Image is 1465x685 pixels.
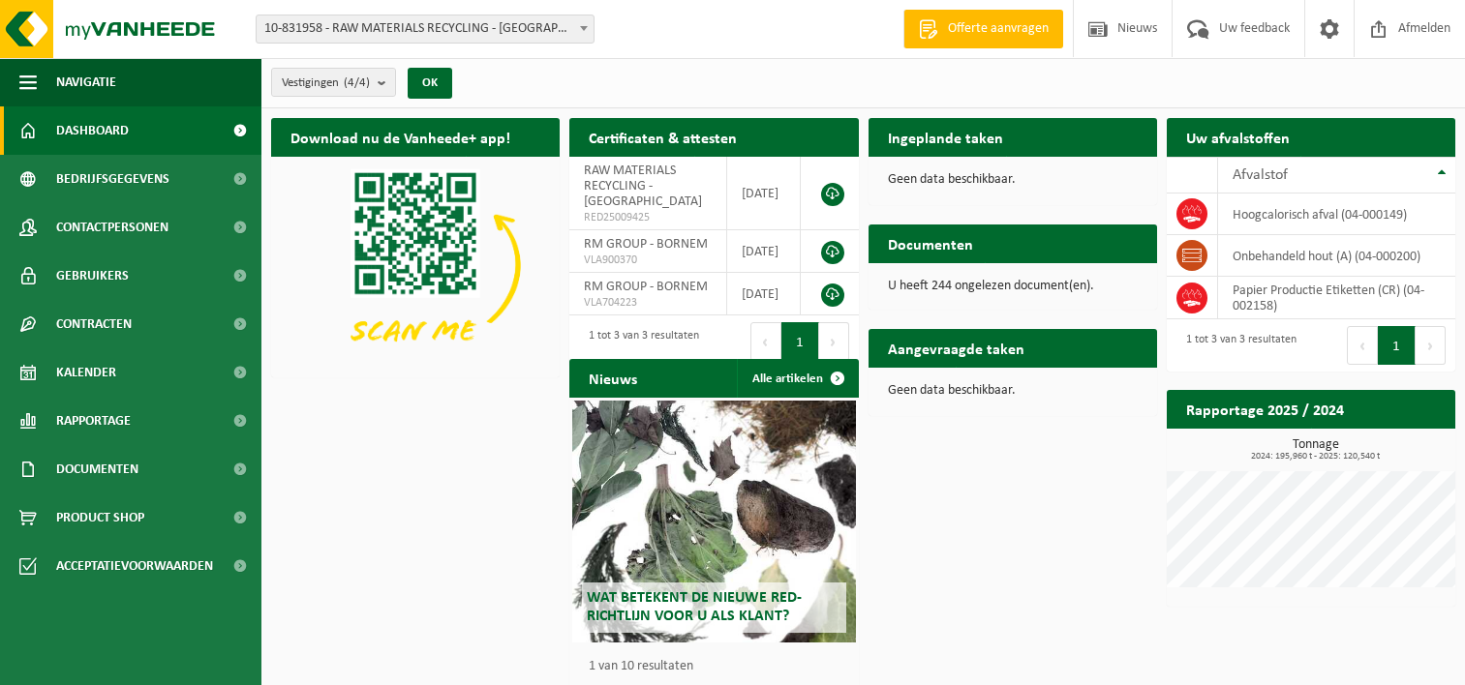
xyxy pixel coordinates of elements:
h2: Ingeplande taken [869,118,1022,156]
span: RM GROUP - BORNEM [584,237,708,252]
p: U heeft 244 ongelezen document(en). [888,280,1138,293]
count: (4/4) [344,76,370,89]
span: Afvalstof [1233,167,1288,183]
span: Acceptatievoorwaarden [56,542,213,590]
h2: Nieuws [569,359,656,397]
span: Contracten [56,300,132,348]
span: Documenten [56,445,138,493]
button: Next [819,322,849,361]
a: Alle artikelen [737,359,857,398]
td: hoogcalorisch afval (04-000149) [1218,194,1455,235]
h2: Documenten [869,224,992,262]
span: Contactpersonen [56,203,168,252]
p: Geen data beschikbaar. [888,173,1138,187]
span: RAW MATERIALS RECYCLING - [GEOGRAPHIC_DATA] [584,164,702,209]
td: [DATE] [727,273,801,315]
button: Previous [1347,326,1378,365]
td: onbehandeld hout (A) (04-000200) [1218,235,1455,277]
a: Offerte aanvragen [903,10,1063,48]
p: 1 van 10 resultaten [589,660,848,673]
h3: Tonnage [1176,438,1455,462]
td: [DATE] [727,157,801,230]
div: 1 tot 3 van 3 resultaten [579,320,699,363]
h2: Rapportage 2025 / 2024 [1167,390,1363,428]
h2: Uw afvalstoffen [1167,118,1309,156]
span: Kalender [56,348,116,397]
button: 1 [781,322,819,361]
span: Product Shop [56,493,144,542]
span: Bedrijfsgegevens [56,155,169,203]
div: 1 tot 3 van 3 resultaten [1176,324,1297,367]
span: VLA900370 [584,253,712,268]
button: Next [1416,326,1446,365]
span: 10-831958 - RAW MATERIALS RECYCLING - HOBOKEN [257,15,594,43]
span: Gebruikers [56,252,129,300]
span: VLA704223 [584,295,712,311]
span: RM GROUP - BORNEM [584,280,708,294]
h2: Aangevraagde taken [869,329,1044,367]
span: Vestigingen [282,69,370,98]
td: Papier Productie Etiketten (CR) (04-002158) [1218,277,1455,319]
button: Vestigingen(4/4) [271,68,396,97]
span: Rapportage [56,397,131,445]
a: Bekijk rapportage [1311,428,1453,466]
span: Wat betekent de nieuwe RED-richtlijn voor u als klant? [587,590,802,624]
button: 1 [1378,326,1416,365]
p: Geen data beschikbaar. [888,384,1138,398]
span: 2024: 195,960 t - 2025: 120,540 t [1176,452,1455,462]
span: Dashboard [56,106,129,155]
img: Download de VHEPlus App [271,157,560,373]
td: [DATE] [727,230,801,273]
h2: Download nu de Vanheede+ app! [271,118,530,156]
span: RED25009425 [584,210,712,225]
span: 10-831958 - RAW MATERIALS RECYCLING - HOBOKEN [256,15,595,44]
h2: Certificaten & attesten [569,118,756,156]
span: Offerte aanvragen [943,19,1053,39]
span: Navigatie [56,58,116,106]
button: Previous [750,322,781,361]
button: OK [408,68,452,99]
a: Wat betekent de nieuwe RED-richtlijn voor u als klant? [572,401,855,642]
